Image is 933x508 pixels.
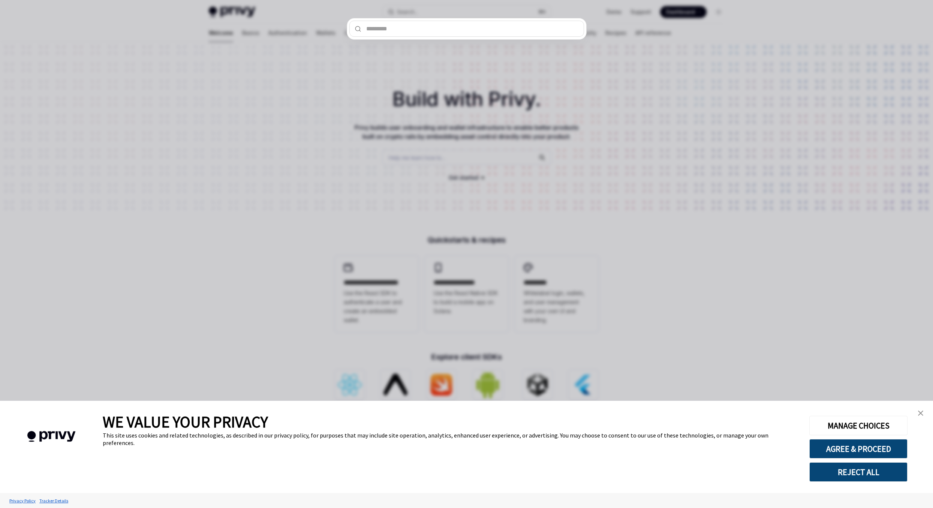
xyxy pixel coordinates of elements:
[809,416,908,435] button: MANAGE CHOICES
[918,411,923,416] img: close banner
[11,420,91,453] img: company logo
[913,406,928,421] a: close banner
[37,494,70,507] a: Tracker Details
[809,462,908,482] button: REJECT ALL
[103,432,798,447] div: This site uses cookies and related technologies, as described in our privacy policy, for purposes...
[7,494,37,507] a: Privacy Policy
[809,439,908,459] button: AGREE & PROCEED
[103,412,268,432] span: WE VALUE YOUR PRIVACY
